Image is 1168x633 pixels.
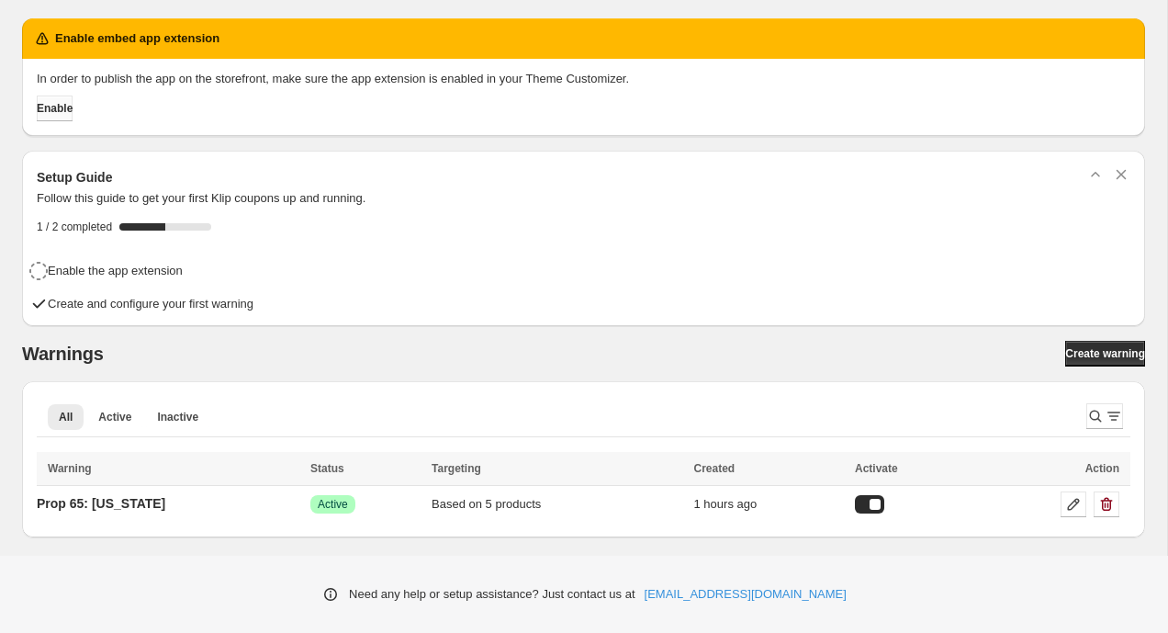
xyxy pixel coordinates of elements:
span: Activate [855,462,898,475]
span: 1 / 2 completed [37,220,112,234]
span: Status [310,462,344,475]
span: Warning [48,462,92,475]
span: Action [1085,462,1119,475]
a: Prop 65: [US_STATE] [37,489,165,518]
h2: Warnings [22,343,104,365]
a: Create warning [1065,341,1145,367]
p: Prop 65: [US_STATE] [37,494,165,513]
span: Enable [37,101,73,116]
span: Created [694,462,736,475]
span: Targeting [432,462,481,475]
span: Active [318,497,348,512]
span: Active [98,410,131,424]
h3: Setup Guide [37,168,112,187]
div: 1 hours ago [694,495,844,514]
a: [EMAIL_ADDRESS][DOMAIN_NAME] [645,585,847,604]
h4: Create and configure your first warning [48,295,253,313]
span: All [59,410,73,424]
span: Create warning [1065,346,1145,361]
div: Based on 5 products [432,495,682,514]
button: Enable [37,96,73,121]
p: Follow this guide to get your first Klip coupons up and running. [37,189,1130,208]
h2: Enable embed app extension [55,29,219,48]
span: Inactive [157,410,198,424]
button: Search and filter results [1086,403,1123,429]
p: In order to publish the app on the storefront, make sure the app extension is enabled in your The... [37,70,1130,88]
h4: Enable the app extension [48,262,183,280]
